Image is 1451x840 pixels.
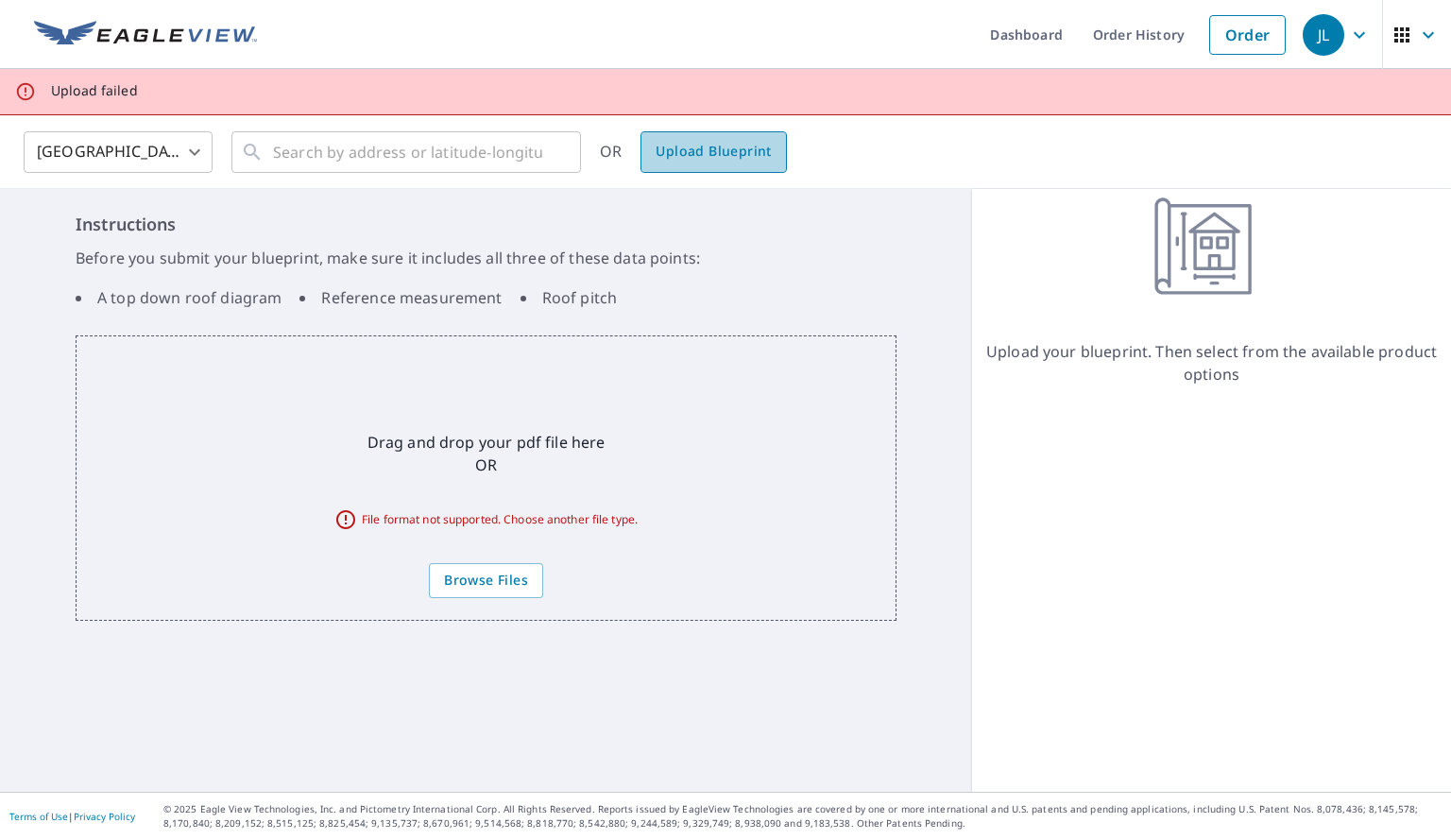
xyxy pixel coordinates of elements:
p: Upload failed [51,82,138,99]
li: A top down roof diagram [76,286,282,309]
p: Before you submit your blueprint, make sure it includes all three of these data points: [76,247,896,269]
span: Upload Blueprint [656,140,771,163]
div: [GEOGRAPHIC_DATA] [24,126,213,179]
p: © 2025 Eagle View Technologies, Inc. and Pictometry International Corp. All Rights Reserved. Repo... [163,802,1442,831]
span: Browse Files [444,569,528,592]
p: Drag and drop your pdf file here OR [367,431,606,476]
a: Upload Blueprint [640,131,786,173]
a: Order [1209,15,1286,55]
input: Search by address or latitude-longitude [273,126,542,179]
li: Roof pitch [521,286,618,309]
img: EV Logo [34,21,257,49]
div: OR [600,131,787,173]
a: Privacy Policy [74,810,135,823]
div: JL [1303,14,1344,56]
a: Terms of Use [9,810,68,823]
p: Upload your blueprint. Then select from the available product options [972,340,1451,386]
p: File format not supported. Choose another file type. [312,486,660,554]
label: Browse Files [429,563,543,598]
li: Reference measurement [299,286,502,309]
p: | [9,811,135,822]
h6: Instructions [76,212,896,237]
